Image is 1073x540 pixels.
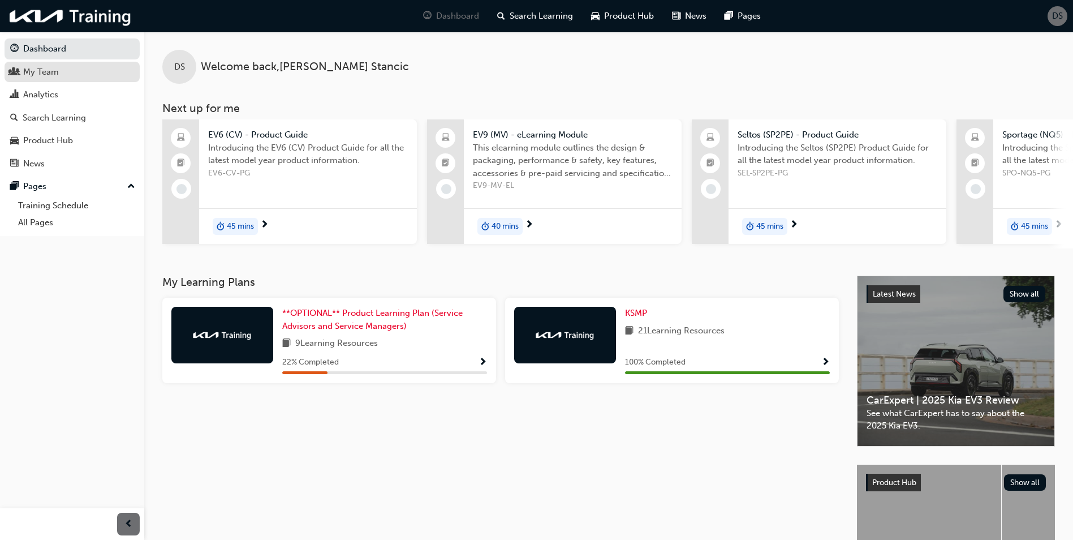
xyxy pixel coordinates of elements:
span: News [685,10,706,23]
span: news-icon [10,159,19,169]
span: laptop-icon [971,131,979,145]
button: Pages [5,176,140,197]
a: All Pages [14,214,140,232]
div: Search Learning [23,112,86,125]
span: booktick-icon [177,156,185,171]
span: Introducing the Seltos (SP2PE) Product Guide for all the latest model year product information. [738,142,937,167]
span: Dashboard [436,10,479,23]
span: pages-icon [10,182,19,192]
span: Introducing the EV6 (CV) Product Guide for all the latest model year product information. [208,142,408,167]
a: Seltos (SP2PE) - Product GuideIntroducing the Seltos (SP2PE) Product Guide for all the latest mod... [692,119,946,244]
span: car-icon [10,136,19,146]
div: Product Hub [23,134,73,147]
span: 21 Learning Resources [638,324,725,338]
span: Show Progress [821,358,830,368]
a: My Team [5,62,140,83]
span: EV9-MV-EL [473,179,673,192]
span: Seltos (SP2PE) - Product Guide [738,128,937,142]
span: 22 % Completed [282,356,339,369]
span: pages-icon [725,9,733,23]
span: 40 mins [492,220,519,233]
span: laptop-icon [177,131,185,145]
a: pages-iconPages [716,5,770,28]
img: kia-training [534,329,596,341]
span: 100 % Completed [625,356,686,369]
a: Training Schedule [14,197,140,215]
button: Show Progress [821,355,830,370]
span: Search Learning [510,10,573,23]
button: Show all [1004,474,1046,491]
span: SEL-SP2PE-PG [738,167,937,180]
a: Dashboard [5,38,140,59]
span: learningRecordVerb_NONE-icon [971,184,981,194]
span: booktick-icon [706,156,714,171]
span: booktick-icon [971,156,979,171]
div: Analytics [23,88,58,101]
img: kia-training [6,5,136,28]
a: Product HubShow all [866,474,1046,492]
button: Show all [1003,286,1046,302]
span: car-icon [591,9,600,23]
span: learningRecordVerb_NONE-icon [176,184,187,194]
span: laptop-icon [706,131,714,145]
a: KSMP [625,307,652,320]
span: book-icon [625,324,634,338]
span: DS [174,61,185,74]
button: DashboardMy TeamAnalyticsSearch LearningProduct HubNews [5,36,140,176]
span: chart-icon [10,90,19,100]
span: next-icon [260,220,269,230]
span: learningRecordVerb_NONE-icon [706,184,716,194]
a: guage-iconDashboard [414,5,488,28]
div: News [23,157,45,170]
h3: My Learning Plans [162,276,839,289]
span: search-icon [497,9,505,23]
span: 45 mins [227,220,254,233]
span: people-icon [10,67,19,78]
span: next-icon [525,220,533,230]
span: EV9 (MV) - eLearning Module [473,128,673,142]
span: Product Hub [872,478,916,487]
span: booktick-icon [442,156,450,171]
a: EV6 (CV) - Product GuideIntroducing the EV6 (CV) Product Guide for all the latest model year prod... [162,119,417,244]
span: duration-icon [1011,219,1019,234]
a: news-iconNews [663,5,716,28]
span: Product Hub [604,10,654,23]
img: kia-training [191,329,253,341]
span: search-icon [10,113,18,123]
span: 9 Learning Resources [295,337,378,351]
span: Pages [738,10,761,23]
span: DS [1052,10,1063,23]
span: CarExpert | 2025 Kia EV3 Review [867,394,1045,407]
a: **OPTIONAL** Product Learning Plan (Service Advisors and Service Managers) [282,307,487,332]
a: Latest NewsShow allCarExpert | 2025 Kia EV3 ReviewSee what CarExpert has to say about the 2025 Ki... [857,276,1055,447]
button: Show Progress [479,355,487,370]
span: This elearning module outlines the design & packaging, performance & safety, key features, access... [473,142,673,180]
span: See what CarExpert has to say about the 2025 Kia EV3. [867,407,1045,432]
a: Product Hub [5,130,140,151]
span: duration-icon [217,219,225,234]
span: laptop-icon [442,131,450,145]
span: duration-icon [481,219,489,234]
h3: Next up for me [144,102,1073,115]
a: Latest NewsShow all [867,285,1045,303]
div: My Team [23,66,59,79]
a: News [5,153,140,174]
span: duration-icon [746,219,754,234]
span: **OPTIONAL** Product Learning Plan (Service Advisors and Service Managers) [282,308,463,331]
span: EV6 (CV) - Product Guide [208,128,408,142]
a: Analytics [5,84,140,105]
span: prev-icon [124,517,133,532]
span: Show Progress [479,358,487,368]
span: 45 mins [756,220,783,233]
a: Search Learning [5,108,140,128]
span: Welcome back , [PERSON_NAME] Stancic [201,61,409,74]
span: Latest News [873,289,916,299]
span: guage-icon [10,44,19,54]
a: car-iconProduct Hub [582,5,663,28]
span: up-icon [127,179,135,194]
a: EV9 (MV) - eLearning ModuleThis elearning module outlines the design & packaging, performance & s... [427,119,682,244]
span: 45 mins [1021,220,1048,233]
div: Pages [23,180,46,193]
span: news-icon [672,9,680,23]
